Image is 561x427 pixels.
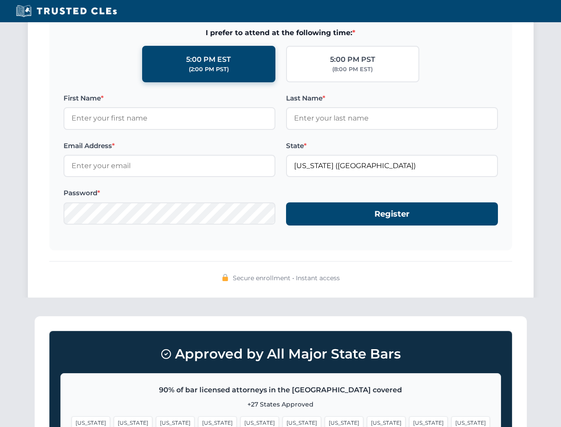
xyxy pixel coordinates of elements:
[286,202,498,226] button: Register
[64,155,275,177] input: Enter your email
[64,27,498,39] span: I prefer to attend at the following time:
[286,93,498,104] label: Last Name
[72,384,490,396] p: 90% of bar licensed attorneys in the [GEOGRAPHIC_DATA] covered
[186,54,231,65] div: 5:00 PM EST
[330,54,375,65] div: 5:00 PM PST
[64,107,275,129] input: Enter your first name
[60,342,501,366] h3: Approved by All Major State Bars
[286,141,498,151] label: State
[286,155,498,177] input: California (CA)
[286,107,498,129] input: Enter your last name
[64,141,275,151] label: Email Address
[233,273,340,283] span: Secure enrollment • Instant access
[189,65,229,74] div: (2:00 PM PST)
[64,93,275,104] label: First Name
[64,188,275,198] label: Password
[222,274,229,281] img: 🔒
[332,65,373,74] div: (8:00 PM EST)
[13,4,119,18] img: Trusted CLEs
[72,399,490,409] p: +27 States Approved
